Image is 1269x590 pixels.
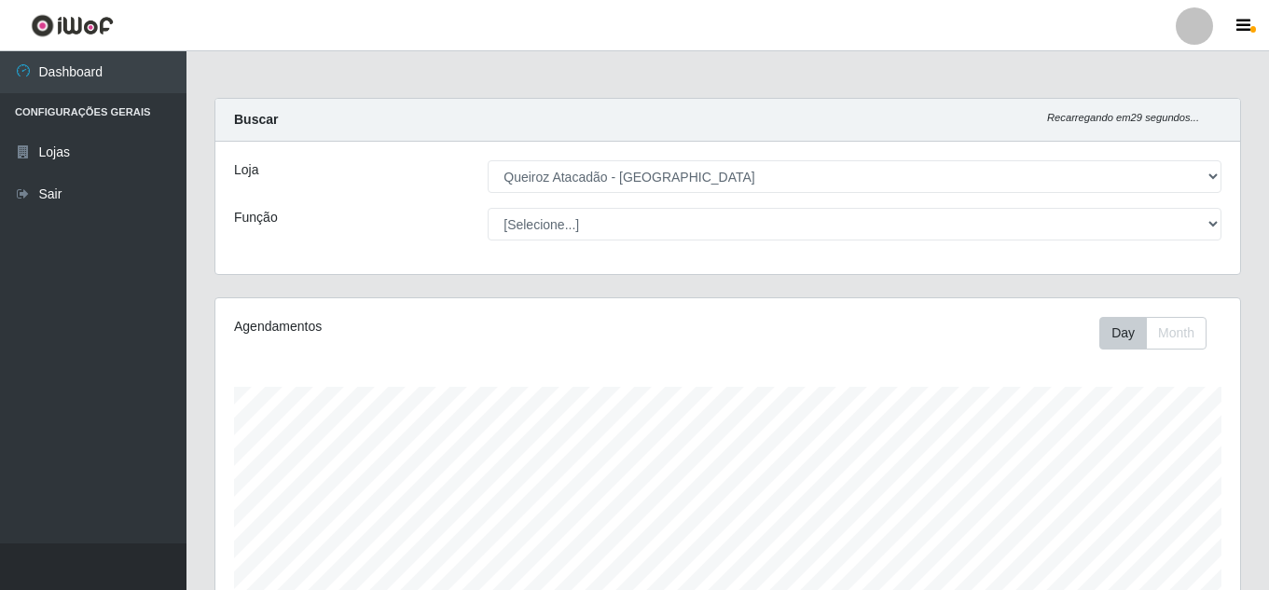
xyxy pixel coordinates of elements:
[234,160,258,180] label: Loja
[234,208,278,227] label: Função
[31,14,114,37] img: CoreUI Logo
[1099,317,1221,350] div: Toolbar with button groups
[1099,317,1147,350] button: Day
[234,317,629,336] div: Agendamentos
[1047,112,1199,123] i: Recarregando em 29 segundos...
[1099,317,1207,350] div: First group
[1146,317,1207,350] button: Month
[234,112,278,127] strong: Buscar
